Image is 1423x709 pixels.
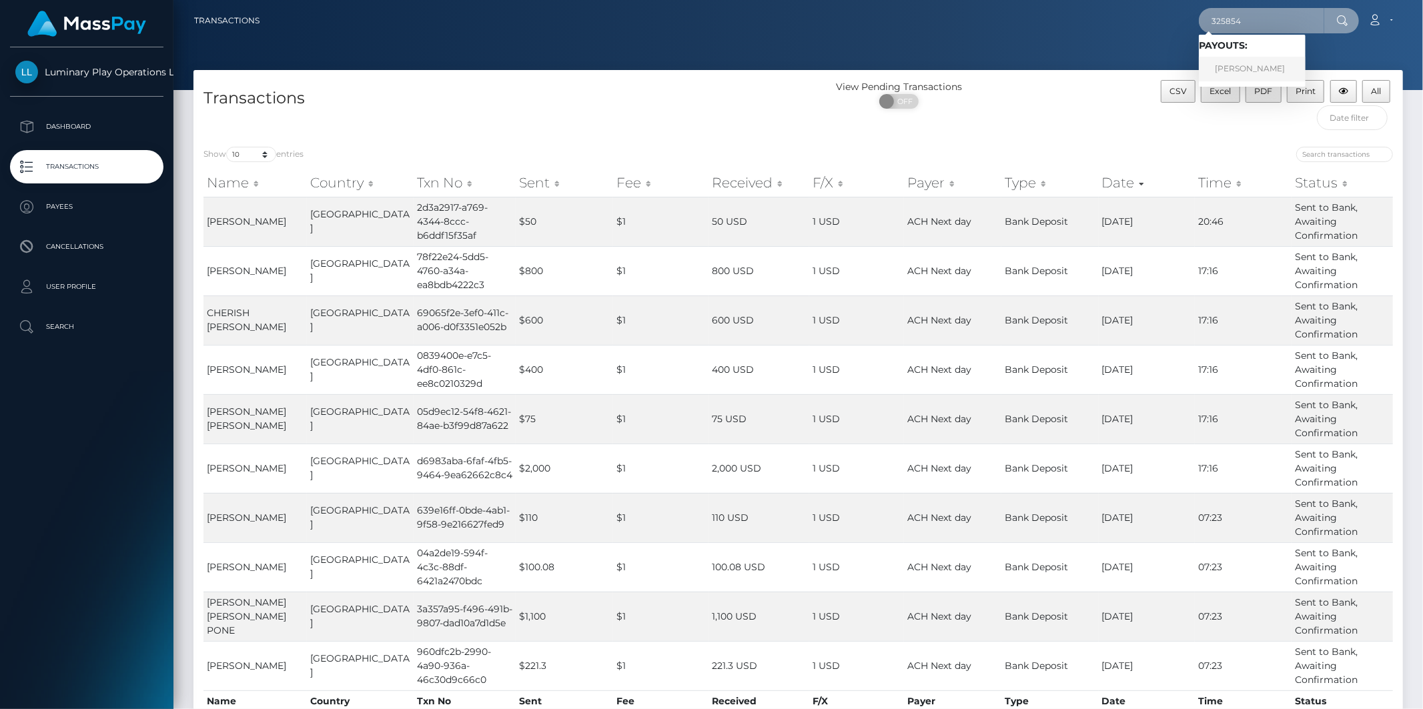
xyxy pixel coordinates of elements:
[1099,444,1196,493] td: [DATE]
[15,197,158,217] p: Payees
[613,197,708,246] td: $1
[809,592,904,641] td: 1 USD
[307,641,414,690] td: [GEOGRAPHIC_DATA]
[203,147,304,162] label: Show entries
[907,660,971,672] span: ACH Next day
[207,462,286,474] span: [PERSON_NAME]
[1099,295,1196,345] td: [DATE]
[414,169,516,196] th: Txn No: activate to sort column ascending
[708,444,809,493] td: 2,000 USD
[15,117,158,137] p: Dashboard
[1099,592,1196,641] td: [DATE]
[1201,80,1240,103] button: Excel
[307,197,414,246] td: [GEOGRAPHIC_DATA]
[1195,246,1292,295] td: 17:16
[1292,592,1393,641] td: Sent to Bank, Awaiting Confirmation
[1001,345,1099,394] td: Bank Deposit
[414,444,516,493] td: d6983aba-6faf-4fb5-9464-9ea62662c8c4
[516,493,612,542] td: $110
[10,230,163,263] a: Cancellations
[414,641,516,690] td: 960dfc2b-2990-4a90-936a-46c30d9c66c0
[907,413,971,425] span: ACH Next day
[307,246,414,295] td: [GEOGRAPHIC_DATA]
[1001,542,1099,592] td: Bank Deposit
[1292,641,1393,690] td: Sent to Bank, Awaiting Confirmation
[1001,444,1099,493] td: Bank Deposit
[1292,169,1393,196] th: Status: activate to sort column ascending
[10,150,163,183] a: Transactions
[307,592,414,641] td: [GEOGRAPHIC_DATA]
[414,542,516,592] td: 04a2de19-594f-4c3c-88df-6421a2470bdc
[1195,197,1292,246] td: 20:46
[613,394,708,444] td: $1
[307,444,414,493] td: [GEOGRAPHIC_DATA]
[207,596,286,636] span: [PERSON_NAME] [PERSON_NAME] PONE
[907,512,971,524] span: ACH Next day
[10,310,163,343] a: Search
[1195,641,1292,690] td: 07:23
[1001,295,1099,345] td: Bank Deposit
[809,641,904,690] td: 1 USD
[414,246,516,295] td: 78f22e24-5dd5-4760-a34a-ea8bdb4222c3
[613,246,708,295] td: $1
[207,512,286,524] span: [PERSON_NAME]
[1317,105,1388,130] input: Date filter
[708,592,809,641] td: 1,100 USD
[809,197,904,246] td: 1 USD
[613,641,708,690] td: $1
[907,364,971,376] span: ACH Next day
[207,307,286,333] span: CHERISH [PERSON_NAME]
[904,169,1001,196] th: Payer: activate to sort column ascending
[10,110,163,143] a: Dashboard
[1099,197,1196,246] td: [DATE]
[1199,8,1324,33] input: Search...
[1099,246,1196,295] td: [DATE]
[207,406,286,432] span: [PERSON_NAME] [PERSON_NAME]
[708,197,809,246] td: 50 USD
[307,493,414,542] td: [GEOGRAPHIC_DATA]
[1099,169,1196,196] th: Date: activate to sort column ascending
[1292,345,1393,394] td: Sent to Bank, Awaiting Confirmation
[516,295,612,345] td: $600
[207,364,286,376] span: [PERSON_NAME]
[207,660,286,672] span: [PERSON_NAME]
[613,493,708,542] td: $1
[307,345,414,394] td: [GEOGRAPHIC_DATA]
[708,394,809,444] td: 75 USD
[414,493,516,542] td: 639e16ff-0bde-4ab1-9f58-9e216627fed9
[203,87,789,110] h4: Transactions
[708,542,809,592] td: 100.08 USD
[1199,57,1306,81] a: [PERSON_NAME]
[226,147,276,162] select: Showentries
[708,169,809,196] th: Received: activate to sort column ascending
[708,246,809,295] td: 800 USD
[1099,345,1196,394] td: [DATE]
[516,394,612,444] td: $75
[414,197,516,246] td: 2d3a2917-a769-4344-8ccc-b6ddf15f35af
[10,270,163,303] a: User Profile
[10,66,163,78] span: Luminary Play Operations Limited
[1292,542,1393,592] td: Sent to Bank, Awaiting Confirmation
[207,265,286,277] span: [PERSON_NAME]
[15,237,158,257] p: Cancellations
[10,190,163,223] a: Payees
[1099,493,1196,542] td: [DATE]
[1195,592,1292,641] td: 07:23
[907,610,971,622] span: ACH Next day
[1161,80,1196,103] button: CSV
[1001,493,1099,542] td: Bank Deposit
[207,561,286,573] span: [PERSON_NAME]
[516,641,612,690] td: $221.3
[15,61,38,83] img: Luminary Play Operations Limited
[907,462,971,474] span: ACH Next day
[907,561,971,573] span: ACH Next day
[1362,80,1390,103] button: All
[1296,86,1316,96] span: Print
[1210,86,1232,96] span: Excel
[1292,246,1393,295] td: Sent to Bank, Awaiting Confirmation
[1195,493,1292,542] td: 07:23
[1099,641,1196,690] td: [DATE]
[27,11,146,37] img: MassPay Logo
[307,295,414,345] td: [GEOGRAPHIC_DATA]
[307,169,414,196] th: Country: activate to sort column ascending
